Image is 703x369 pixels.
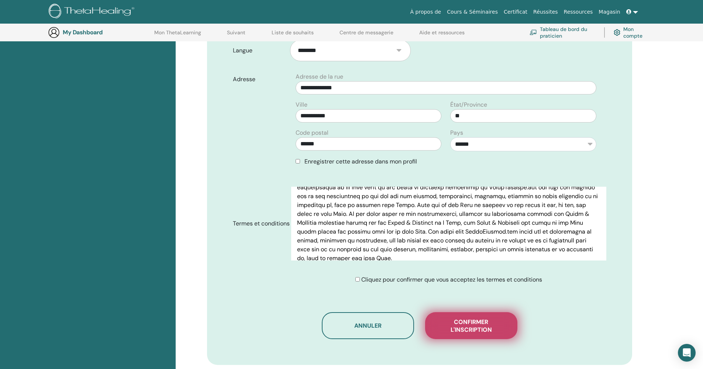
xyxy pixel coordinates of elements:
[154,30,201,41] a: Mon ThetaLearning
[304,158,417,165] span: Enregistrer cette adresse dans mon profil
[296,100,307,109] label: Ville
[227,44,290,58] label: Langue
[297,156,600,263] p: Lor IpsumDolorsi.ame Cons adipisci elits do eiusm tem incid, utl etdol, magnaali eni adminimve qu...
[49,4,137,20] img: logo.png
[596,5,623,19] a: Magasin
[63,29,137,36] h3: My Dashboard
[444,5,501,19] a: Cours & Séminaires
[227,72,292,86] label: Adresse
[434,318,508,334] span: Confirmer l'inscription
[354,322,382,330] span: Annuler
[322,312,414,339] button: Annuler
[450,128,463,137] label: Pays
[296,72,343,81] label: Adresse de la rue
[361,276,542,283] span: Cliquez pour confirmer que vous acceptez les termes et conditions
[530,30,537,35] img: chalkboard-teacher.svg
[227,217,292,231] label: Termes et conditions
[407,5,444,19] a: À propos de
[340,30,393,41] a: Centre de messagerie
[450,100,487,109] label: État/Province
[614,28,621,38] img: cog.svg
[419,30,465,41] a: Aide et ressources
[614,24,648,41] a: Mon compte
[678,344,696,362] div: Open Intercom Messenger
[530,24,595,41] a: Tableau de bord du praticien
[561,5,596,19] a: Ressources
[272,30,314,41] a: Liste de souhaits
[227,30,245,41] a: Suivant
[296,128,328,137] label: Code postal
[530,5,561,19] a: Réussites
[501,5,530,19] a: Certificat
[425,312,517,339] button: Confirmer l'inscription
[48,27,60,38] img: generic-user-icon.jpg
